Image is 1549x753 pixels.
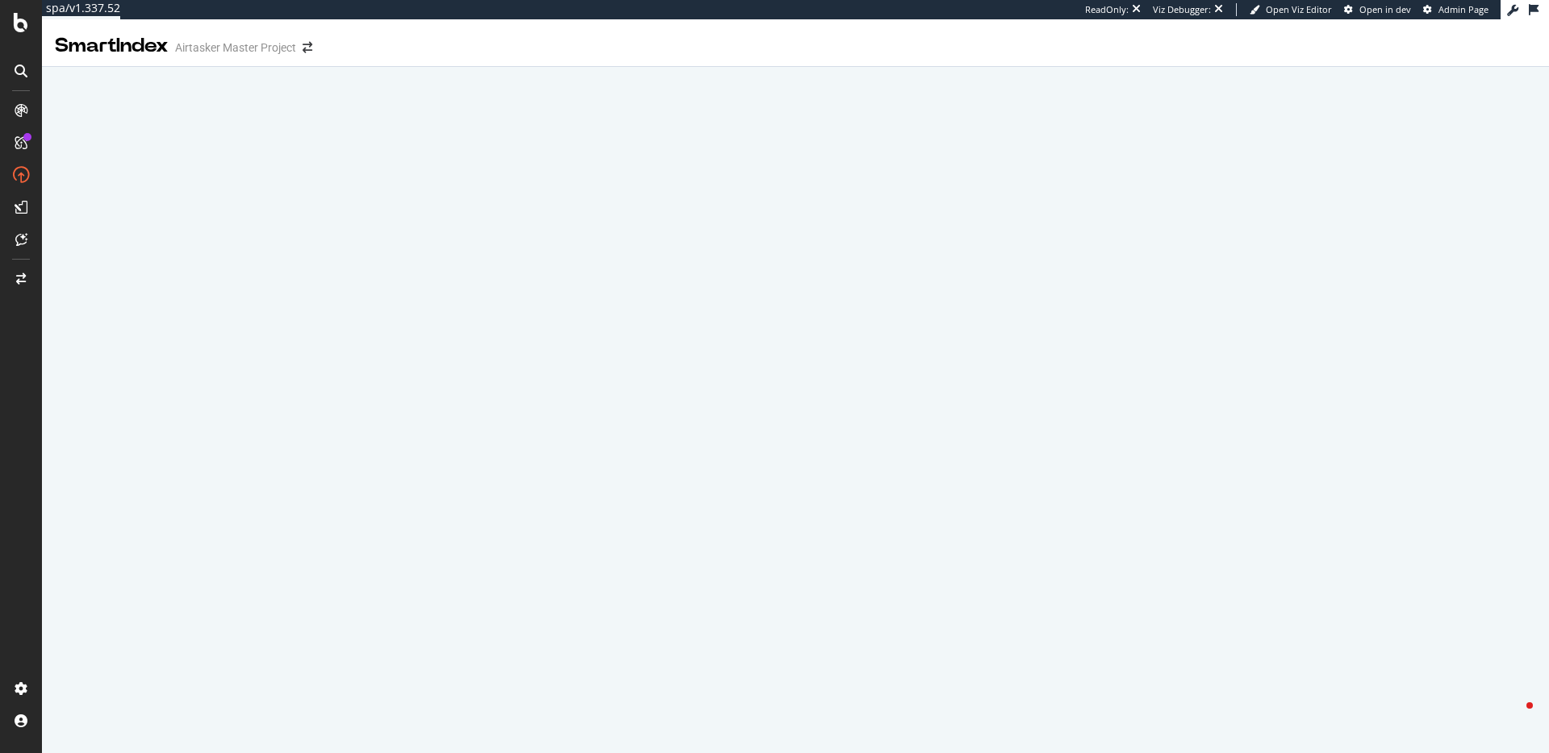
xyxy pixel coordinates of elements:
a: Admin Page [1423,3,1488,16]
div: Airtasker Master Project [175,40,296,56]
div: ReadOnly: [1085,3,1129,16]
div: arrow-right-arrow-left [303,42,312,53]
iframe: Intercom live chat [1494,698,1533,737]
div: Viz Debugger: [1153,3,1211,16]
span: Open in dev [1359,3,1411,15]
a: Open in dev [1344,3,1411,16]
span: Admin Page [1438,3,1488,15]
span: Open Viz Editor [1266,3,1332,15]
iframe: To enrich screen reader interactions, please activate Accessibility in Grammarly extension settings [42,67,1549,753]
div: SmartIndex [55,32,169,60]
a: Open Viz Editor [1250,3,1332,16]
